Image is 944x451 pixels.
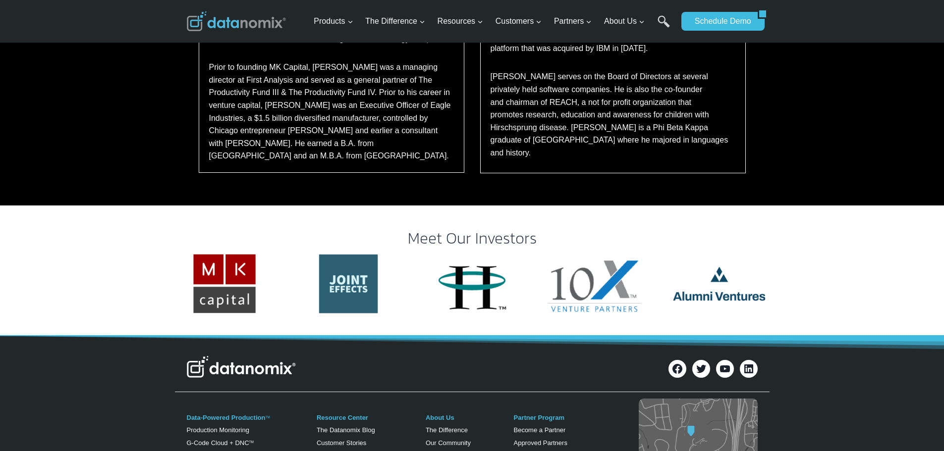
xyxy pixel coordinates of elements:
sup: TM [249,440,254,444]
div: 3 of 11 [424,252,520,316]
a: About Us [426,414,454,421]
h2: Meet Our Investors [187,230,758,246]
div: 5 of 11 [671,252,768,316]
a: The Datanomix Blog [317,426,375,434]
nav: Primary Navigation [310,5,676,38]
span: Resources [438,15,483,28]
img: Datanomix [187,11,286,31]
a: Customer Stories [317,439,366,447]
a: Schedule Demo [681,12,758,31]
div: 4 of 11 [548,252,644,316]
img: Hub Angels [424,252,520,316]
span: Partners [554,15,592,28]
img: Alumni Ventures [671,252,768,316]
a: G-Code Cloud + DNCTM [187,439,254,447]
img: Datanomix Logo [187,356,296,378]
a: Partner Program [513,414,564,421]
span: About Us [604,15,645,28]
a: Resource Center [317,414,368,421]
span: Customers [496,15,542,28]
a: TM [265,415,270,419]
span: The Difference [365,15,425,28]
span: Products [314,15,353,28]
a: The Difference [426,426,468,434]
a: Data-Powered Production [187,414,266,421]
a: Become a Partner [513,426,565,434]
img: MK Capital [176,252,273,316]
a: Approved Partners [513,439,567,447]
p: Prior to founding MK Capital, [PERSON_NAME] was a managing director at First Analysis and served ... [209,61,454,162]
img: Join Effects [300,252,396,316]
div: 2 of 11 [300,252,396,316]
div: Photo Gallery Carousel [177,252,768,316]
p: [PERSON_NAME] serves on the Board of Directors at several privately held software companies. He i... [491,70,735,159]
div: 1 of 11 [176,252,273,316]
a: Our Community [426,439,471,447]
a: Search [658,15,670,38]
img: 10X Venture Partners [548,252,644,316]
a: Production Monitoring [187,426,249,434]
